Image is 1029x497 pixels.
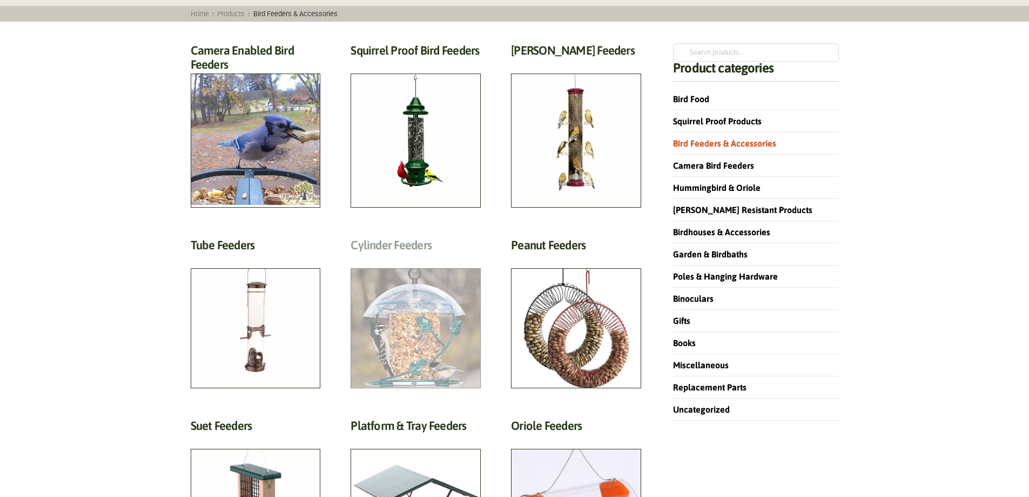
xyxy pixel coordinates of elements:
[351,43,481,63] h2: Squirrel Proof Bird Feeders
[191,238,321,258] h2: Tube Feeders
[191,238,321,388] a: Visit product category Tube Feeders
[673,205,812,215] a: [PERSON_NAME] Resistant Products
[187,10,212,18] a: Home
[673,249,748,259] a: Garden & Birdbaths
[191,43,321,208] a: Visit product category Camera Enabled Bird Feeders
[673,360,729,370] a: Miscellaneous
[673,271,778,281] a: Poles & Hanging Hardware
[673,43,838,62] input: Search products…
[191,43,321,78] h2: Camera Enabled Bird Feeders
[673,94,709,104] a: Bird Food
[673,138,776,148] a: Bird Feeders & Accessories
[673,116,762,126] a: Squirrel Proof Products
[351,238,481,258] h2: Cylinder Feeders
[187,10,341,18] span: : :
[351,419,481,439] h2: Platform & Tray Feeders
[351,43,481,208] a: Visit product category Squirrel Proof Bird Feeders
[673,316,690,326] a: Gifts
[673,294,714,303] a: Binoculars
[214,10,248,18] a: Products
[673,405,730,414] a: Uncategorized
[191,419,321,439] h2: Suet Feeders
[673,183,761,193] a: Hummingbird & Oriole
[511,43,641,208] a: Visit product category Finch Feeders
[511,43,641,63] h2: [PERSON_NAME] Feeders
[511,419,641,439] h2: Oriole Feeders
[351,238,481,388] a: Visit product category Cylinder Feeders
[673,161,754,170] a: Camera Bird Feeders
[250,10,341,18] span: Bird Feeders & Accessories
[511,238,641,258] h2: Peanut Feeders
[511,238,641,388] a: Visit product category Peanut Feeders
[673,227,770,237] a: Birdhouses & Accessories
[673,382,746,392] a: Replacement Parts
[673,62,838,82] h4: Product categories
[673,338,696,348] a: Books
